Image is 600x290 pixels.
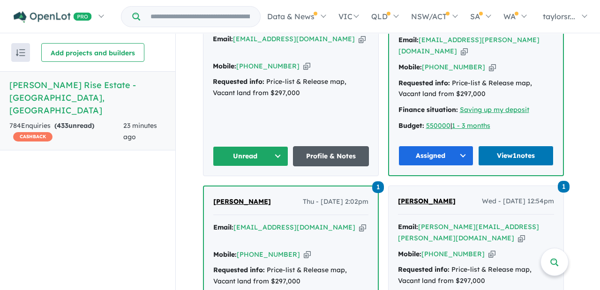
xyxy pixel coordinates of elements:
div: 784 Enquir ies [9,120,123,143]
span: 23 minutes ago [123,121,157,141]
a: Profile & Notes [293,146,369,166]
a: [PHONE_NUMBER] [237,250,300,259]
strong: ( unread) [54,121,94,130]
a: 1 [558,180,570,193]
img: Openlot PRO Logo White [14,11,92,23]
button: Copy [303,61,310,71]
a: 550000 [426,121,450,130]
h5: [PERSON_NAME] Rise Estate - [GEOGRAPHIC_DATA] , [GEOGRAPHIC_DATA] [9,79,166,117]
strong: Mobile: [398,63,422,71]
input: Try estate name, suburb, builder or developer [142,7,258,27]
a: [PERSON_NAME][EMAIL_ADDRESS][PERSON_NAME][DOMAIN_NAME] [398,223,539,242]
div: Price-list & Release map, Vacant land from $297,000 [398,78,554,100]
a: View1notes [478,146,554,166]
strong: Mobile: [398,250,421,258]
span: CASHBACK [13,132,52,141]
a: [PERSON_NAME] [398,196,456,207]
span: taylorsr... [543,12,575,21]
a: [PERSON_NAME] [213,196,271,208]
button: Copy [304,250,311,260]
a: [EMAIL_ADDRESS][DOMAIN_NAME] [233,35,355,43]
div: Price-list & Release map, Vacant land from $297,000 [398,264,554,287]
span: Wed - [DATE] 12:54pm [482,196,554,207]
strong: Mobile: [213,250,237,259]
a: Saving up my deposit [460,105,529,114]
strong: Requested info: [213,77,264,86]
div: Price-list & Release map, Vacant land from $297,000 [213,76,369,99]
span: [PERSON_NAME] [398,197,456,205]
div: Price-list & Release map, Vacant land from $297,000 [213,265,368,287]
strong: Mobile: [213,62,236,70]
span: 433 [57,121,68,130]
div: | [398,120,554,132]
strong: Requested info: [398,79,450,87]
strong: Requested info: [213,266,265,274]
button: Add projects and builders [41,43,144,62]
a: [EMAIL_ADDRESS][DOMAIN_NAME] [233,223,355,231]
a: 1 [372,180,384,193]
span: Thu - [DATE] 2:02pm [303,196,368,208]
img: sort.svg [16,49,25,56]
button: Unread [213,146,289,166]
strong: Requested info: [398,265,450,274]
strong: Budget: [398,121,424,130]
span: 1 [558,181,570,193]
button: Assigned [398,146,474,166]
button: Copy [359,34,366,44]
strong: Finance situation: [398,105,458,114]
a: [PHONE_NUMBER] [236,62,300,70]
button: Copy [488,249,495,259]
button: Copy [489,62,496,72]
a: [PHONE_NUMBER] [422,63,485,71]
button: Copy [518,233,525,243]
span: [PERSON_NAME] [213,197,271,206]
a: 1 - 3 months [452,121,490,130]
strong: Email: [398,36,419,44]
strong: Email: [213,35,233,43]
strong: Email: [213,223,233,231]
a: [PHONE_NUMBER] [421,250,485,258]
a: [EMAIL_ADDRESS][PERSON_NAME][DOMAIN_NAME] [398,36,540,55]
strong: Email: [398,223,418,231]
button: Copy [461,46,468,56]
button: Copy [359,223,366,232]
